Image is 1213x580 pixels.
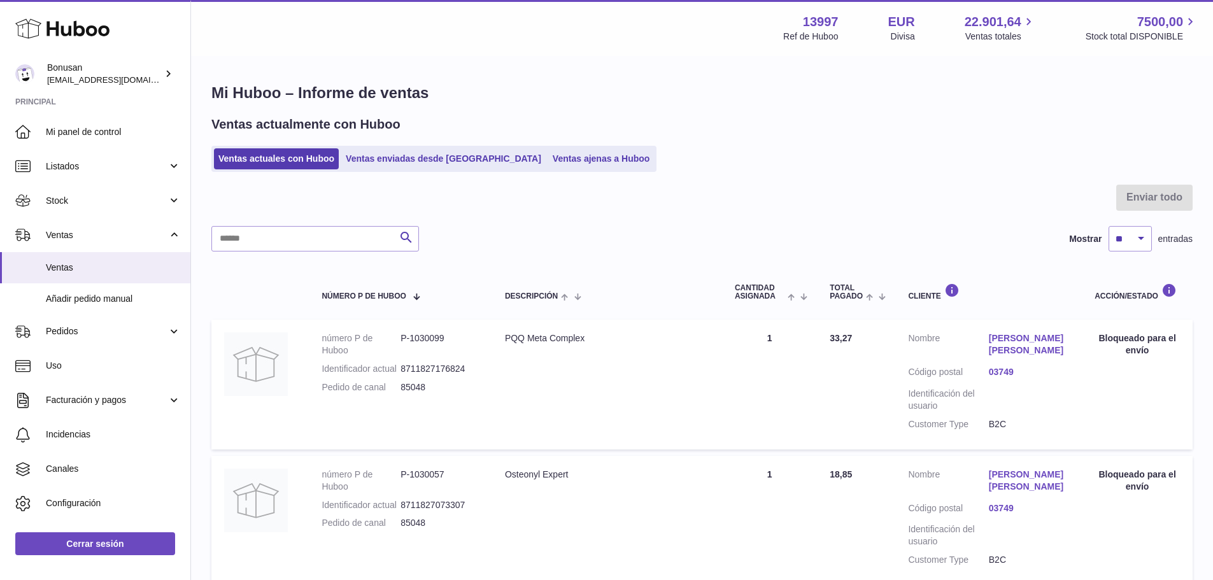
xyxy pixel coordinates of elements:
[1086,31,1198,43] span: Stock total DISPONIBLE
[1095,283,1180,301] div: Acción/Estado
[46,293,181,305] span: Añadir pedido manual
[965,31,1036,43] span: Ventas totales
[722,320,817,449] td: 1
[908,554,988,566] dt: Customer Type
[322,499,401,511] dt: Identificador actual
[341,148,546,169] a: Ventas enviadas desde [GEOGRAPHIC_DATA]
[401,363,479,375] dd: 8711827176824
[908,366,988,381] dt: Código postal
[224,469,288,532] img: no-photo.jpg
[46,325,167,337] span: Pedidos
[908,418,988,430] dt: Customer Type
[505,292,558,301] span: Descripción
[47,74,187,85] span: [EMAIL_ADDRESS][DOMAIN_NAME]
[908,283,1069,301] div: Cliente
[322,517,401,529] dt: Pedido de canal
[211,83,1193,103] h1: Mi Huboo – Informe de ventas
[322,363,401,375] dt: Identificador actual
[1086,13,1198,43] a: 7500,00 Stock total DISPONIBLE
[15,64,34,83] img: info@bonusan.es
[46,126,181,138] span: Mi panel de control
[830,469,852,479] span: 18,85
[783,31,838,43] div: Ref de Huboo
[401,499,479,511] dd: 8711827073307
[46,195,167,207] span: Stock
[908,502,988,518] dt: Código postal
[989,332,1069,357] a: [PERSON_NAME] [PERSON_NAME]
[989,502,1069,514] a: 03749
[224,332,288,396] img: no-photo.jpg
[46,497,181,509] span: Configuración
[211,116,401,133] h2: Ventas actualmente con Huboo
[803,13,839,31] strong: 13997
[1158,233,1193,245] span: entradas
[46,262,181,274] span: Ventas
[908,388,988,412] dt: Identificación del usuario
[401,517,479,529] dd: 85048
[989,418,1069,430] dd: B2C
[965,13,1036,43] a: 22.901,64 Ventas totales
[505,469,709,481] div: Osteonyl Expert
[989,554,1069,566] dd: B2C
[830,284,863,301] span: Total pagado
[46,160,167,173] span: Listados
[401,332,479,357] dd: P-1030099
[989,366,1069,378] a: 03749
[891,31,915,43] div: Divisa
[46,229,167,241] span: Ventas
[322,469,401,493] dt: número P de Huboo
[908,523,988,548] dt: Identificación del usuario
[214,148,339,169] a: Ventas actuales con Huboo
[989,469,1069,493] a: [PERSON_NAME] [PERSON_NAME]
[1095,332,1180,357] div: Bloqueado para el envío
[322,332,401,357] dt: número P de Huboo
[830,333,852,343] span: 33,27
[548,148,655,169] a: Ventas ajenas a Huboo
[46,394,167,406] span: Facturación y pagos
[401,469,479,493] dd: P-1030057
[46,463,181,475] span: Canales
[888,13,914,31] strong: EUR
[1095,469,1180,493] div: Bloqueado para el envío
[15,532,175,555] a: Cerrar sesión
[735,284,784,301] span: Cantidad ASIGNADA
[1137,13,1183,31] span: 7500,00
[965,13,1021,31] span: 22.901,64
[46,360,181,372] span: Uso
[908,469,988,496] dt: Nombre
[46,428,181,441] span: Incidencias
[505,332,709,344] div: PQQ Meta Complex
[908,332,988,360] dt: Nombre
[47,62,162,86] div: Bonusan
[1069,233,1102,245] label: Mostrar
[322,381,401,393] dt: Pedido de canal
[401,381,479,393] dd: 85048
[322,292,406,301] span: número P de Huboo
